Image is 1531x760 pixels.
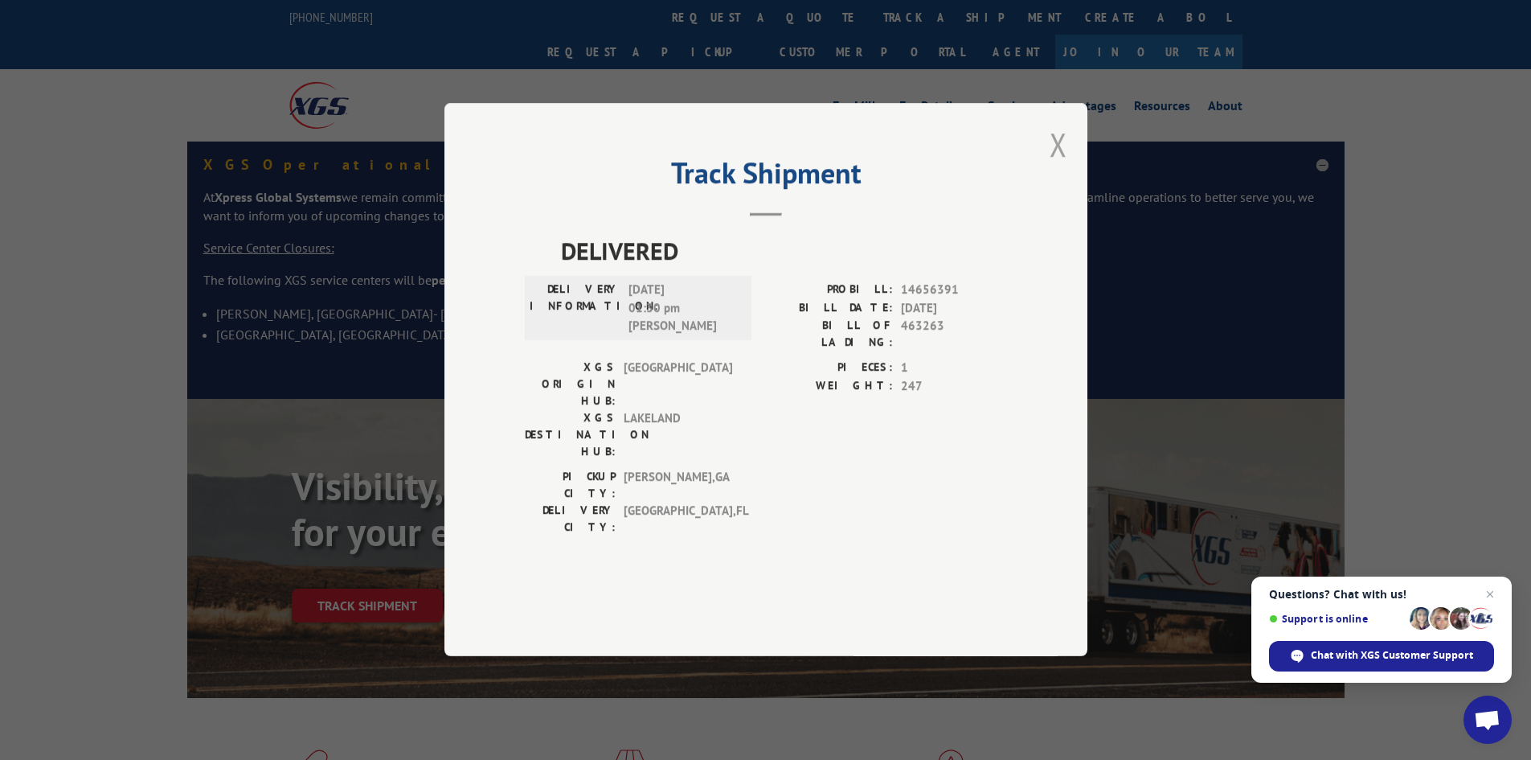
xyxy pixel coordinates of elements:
label: BILL OF LADING: [766,318,893,351]
span: [GEOGRAPHIC_DATA] [624,359,732,410]
span: 14656391 [901,281,1007,300]
span: LAKELAND [624,410,732,461]
span: 247 [901,377,1007,396]
span: DELIVERED [561,233,1007,269]
span: Questions? Chat with us! [1269,588,1494,601]
span: Chat with XGS Customer Support [1311,648,1473,663]
button: Close modal [1050,123,1067,166]
span: 1 [901,359,1007,378]
span: 463263 [901,318,1007,351]
label: XGS ORIGIN HUB: [525,359,616,410]
a: Open chat [1463,696,1512,744]
label: PIECES: [766,359,893,378]
span: Chat with XGS Customer Support [1269,641,1494,672]
span: [DATE] 01:30 pm [PERSON_NAME] [628,281,737,336]
h2: Track Shipment [525,162,1007,192]
label: DELIVERY INFORMATION: [530,281,620,336]
span: [DATE] [901,299,1007,318]
span: [GEOGRAPHIC_DATA] , FL [624,503,732,536]
label: DELIVERY CITY: [525,503,616,536]
span: [PERSON_NAME] , GA [624,469,732,503]
label: PICKUP CITY: [525,469,616,503]
span: Support is online [1269,613,1404,625]
label: WEIGHT: [766,377,893,396]
label: BILL DATE: [766,299,893,318]
label: PROBILL: [766,281,893,300]
label: XGS DESTINATION HUB: [525,410,616,461]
